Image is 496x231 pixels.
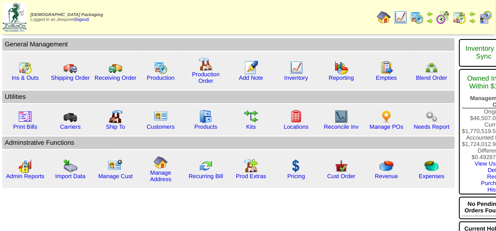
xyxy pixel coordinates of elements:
[199,159,213,173] img: reconcile.gif
[453,10,466,24] img: calendarinout.gif
[284,75,308,81] a: Inventory
[18,159,32,173] img: graph2.png
[12,75,39,81] a: Ins & Outs
[18,110,32,124] img: invoice2.gif
[284,124,308,130] a: Locations
[436,10,450,24] img: calendarblend.gif
[410,10,424,24] img: calendarprod.gif
[393,10,407,24] img: line_graph.gif
[75,17,89,22] a: (logout)
[414,124,450,130] a: Needs Report
[289,159,303,173] img: dollar.gif
[469,10,476,17] img: arrowleft.gif
[425,61,439,75] img: network.png
[479,10,493,24] img: calendarcustomer.gif
[30,13,103,17] span: [DEMOGRAPHIC_DATA] Packaging
[2,38,455,51] td: General Management
[150,169,172,182] a: Manage Address
[427,10,433,17] img: arrowleft.gif
[244,61,258,75] img: orders.gif
[60,124,80,130] a: Carriers
[55,173,86,179] a: Import Data
[469,17,476,24] img: arrowright.gif
[154,156,168,169] img: home.gif
[192,71,220,84] a: Production Order
[425,110,439,124] img: workflow.png
[376,75,397,81] a: Empties
[380,159,393,173] img: pie_chart.png
[147,124,175,130] a: Customers
[188,173,223,179] a: Recurring Bill
[2,91,455,103] td: Utilities
[334,159,348,173] img: cust_order.png
[427,17,433,24] img: arrowright.gif
[51,75,90,81] a: Shipping Order
[3,3,26,32] img: zoroco-logo-small.webp
[109,110,122,124] img: factory2.gif
[147,75,175,81] a: Production
[13,124,37,130] a: Print Bills
[2,137,455,149] td: Adminstrative Functions
[63,110,77,124] img: truck3.gif
[416,75,447,81] a: Blend Order
[244,159,258,173] img: prodextras.gif
[289,110,303,124] img: locations.gif
[334,110,348,124] img: line_graph2.gif
[324,124,359,130] a: Reconcile Inv
[239,75,263,81] a: Add Note
[154,61,168,75] img: calendarprod.gif
[154,110,168,124] img: customers.gif
[425,159,439,173] img: pie_chart2.png
[98,173,132,179] a: Manage Cust
[288,173,305,179] a: Pricing
[109,61,122,75] img: truck2.gif
[199,110,213,124] img: cabinet.gif
[95,75,136,81] a: Receiving Order
[199,57,213,71] img: factory.gif
[375,173,398,179] a: Revenue
[63,61,77,75] img: truck.gif
[370,124,403,130] a: Manage POs
[380,110,393,124] img: po.png
[6,173,44,179] a: Admin Reports
[329,75,354,81] a: Reporting
[106,124,125,130] a: Ship To
[334,61,348,75] img: graph.gif
[377,10,391,24] img: home.gif
[108,159,124,173] img: managecust.png
[289,61,303,75] img: line_graph.gif
[236,173,266,179] a: Prod Extras
[246,124,256,130] a: Kits
[380,61,393,75] img: workorder.gif
[195,124,218,130] a: Products
[18,61,32,75] img: calendarinout.gif
[30,13,103,22] span: Logged in as Jesquivel
[419,173,445,179] a: Expenses
[327,173,355,179] a: Cust Order
[244,110,258,124] img: workflow.gif
[63,159,77,173] img: import.gif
